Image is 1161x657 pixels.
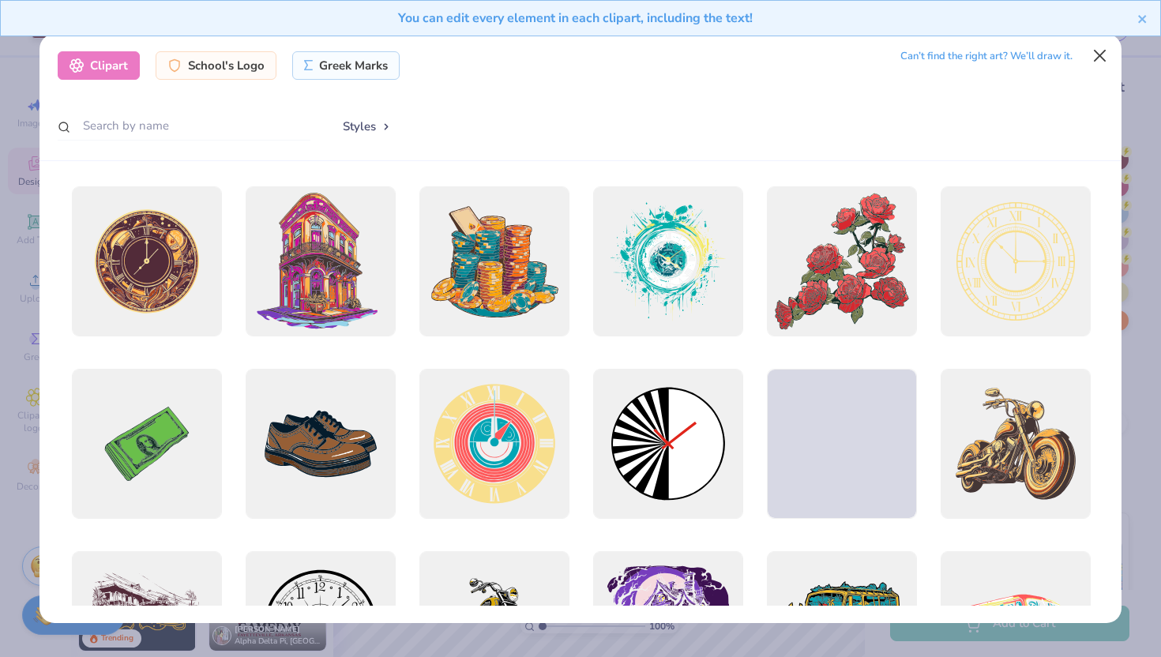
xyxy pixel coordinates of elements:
[1137,9,1148,28] button: close
[326,111,408,141] button: Styles
[156,51,276,80] div: School's Logo
[13,9,1137,28] div: You can edit every element in each clipart, including the text!
[58,51,140,80] div: Clipart
[58,111,310,141] input: Search by name
[1085,40,1115,70] button: Close
[292,51,400,80] div: Greek Marks
[900,43,1073,70] div: Can’t find the right art? We’ll draw it.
